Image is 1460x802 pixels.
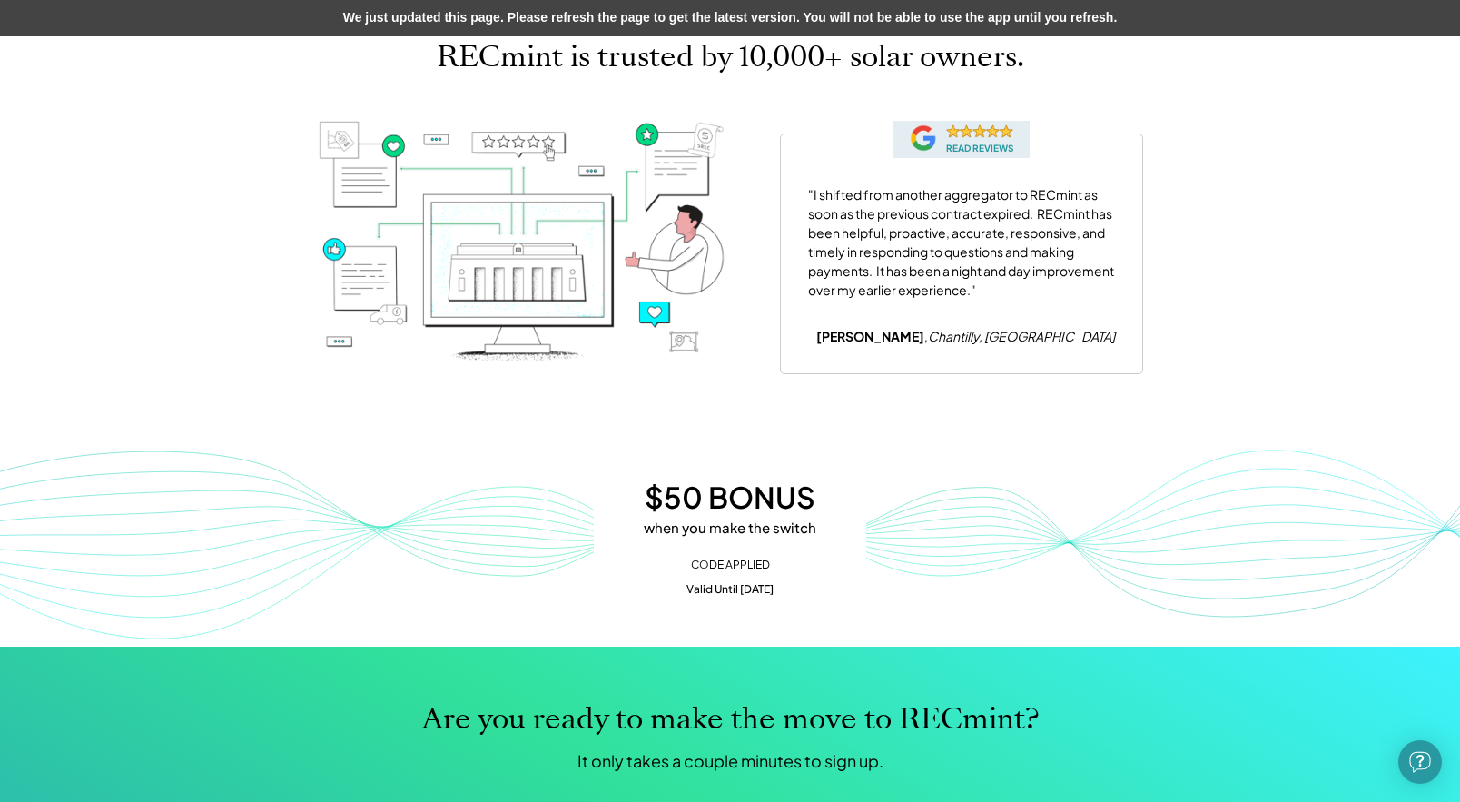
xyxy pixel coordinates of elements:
[317,120,725,368] img: Testimonials-1600.png
[808,185,1115,300] div: "I shifted from another aggregator to RECmint as soon as the previous contract expired. RECmint h...
[910,124,937,152] img: Google__G__logo.svg.webp
[946,143,1013,154] div: READ REVIEWS
[816,327,1115,346] div: ,
[612,559,848,571] div: CODE APPLIED
[612,583,848,596] div: Valid Until [DATE]
[577,750,883,771] div: It only takes a couple minutes to sign up.
[612,480,848,514] div: $50 BONUS
[946,124,1013,139] img: fivestars.png
[928,328,1115,344] em: Chantilly, [GEOGRAPHIC_DATA]
[437,39,1024,74] h1: RECmint is trusted by 10,000+ solar owners.
[612,520,848,536] div: when you make the switch
[816,328,924,344] strong: [PERSON_NAME]
[422,701,1039,737] h1: Are you ready to make the move to RECmint?
[1398,740,1442,784] div: Open Intercom Messenger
